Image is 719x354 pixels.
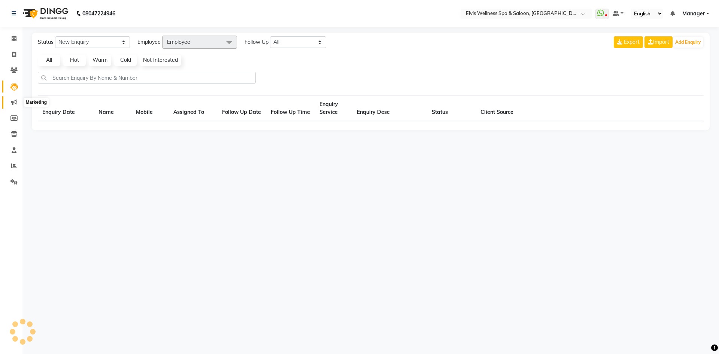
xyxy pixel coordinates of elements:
th: Assigned To [169,96,218,121]
th: Enquiry Desc [352,96,427,121]
img: logo [19,3,70,24]
b: 08047224946 [82,3,115,24]
span: Follow Up [245,38,269,46]
span: Manager [682,10,705,18]
a: All [38,55,60,66]
span: Employee [137,38,161,46]
a: Warm [89,55,111,66]
div: Marketing [24,98,49,107]
a: Cold [114,55,137,66]
th: Enquiry Date [38,96,94,121]
button: Export [614,36,643,48]
th: Client Source [476,96,525,121]
th: Enquiry Service [315,96,352,121]
span: Employee [167,39,190,45]
th: Name [94,96,131,121]
input: Search Enquiry By Name & Number [38,72,256,84]
a: Not Interested [140,55,181,66]
span: Export [624,39,640,45]
th: Mobile [131,96,169,121]
th: Follow Up Date [218,96,266,121]
a: Hot [63,55,86,66]
a: Import [644,36,673,48]
button: Add Enquiry [673,37,703,48]
th: Follow Up Time [266,96,315,121]
span: Status [38,38,54,46]
th: Status [427,96,476,121]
